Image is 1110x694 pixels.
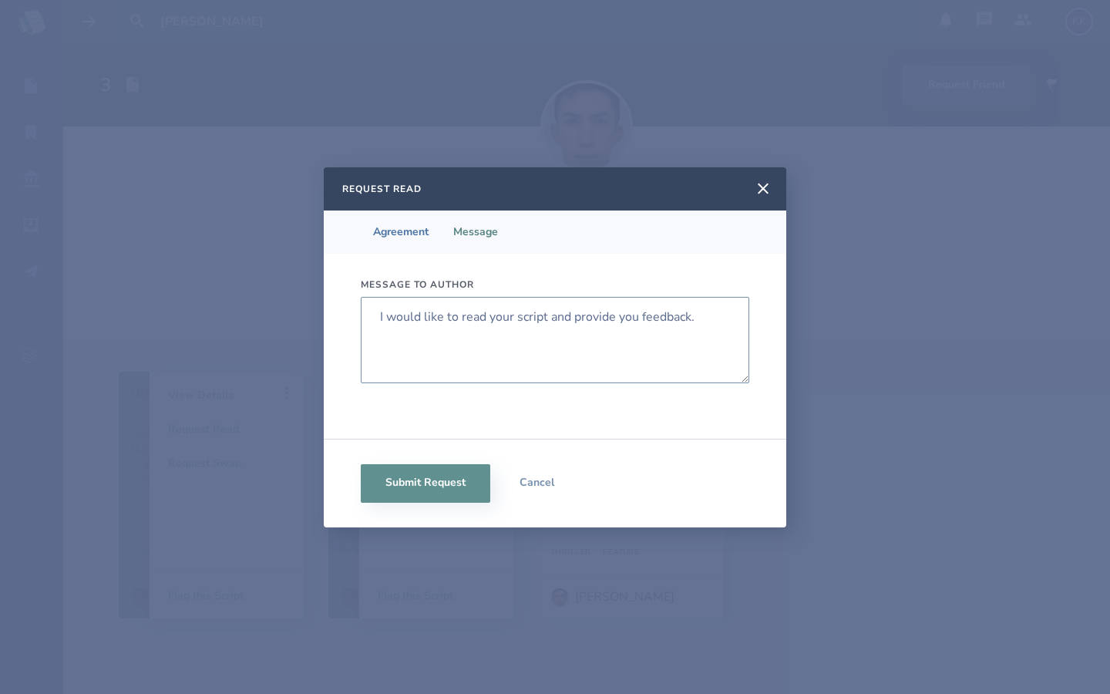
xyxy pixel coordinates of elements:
h2: Request Read [342,183,422,195]
textarea: I would like to read your script and provide you feedback. [361,297,749,383]
button: Submit Request [361,464,490,503]
li: Agreement [361,211,441,254]
li: Message [441,211,510,254]
label: Message to author [361,278,749,291]
button: Cancel [490,464,583,503]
